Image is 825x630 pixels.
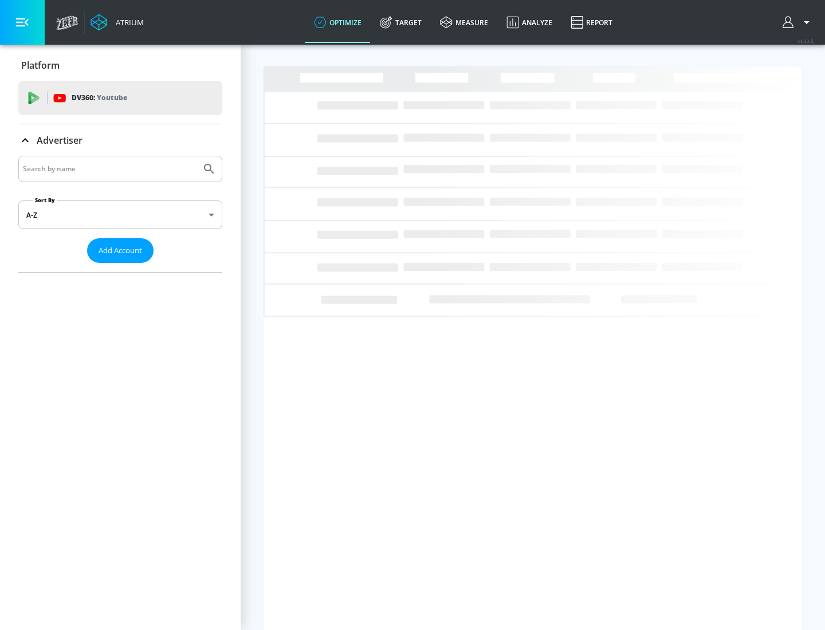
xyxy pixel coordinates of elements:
[561,2,622,43] a: Report
[72,92,127,104] p: DV360:
[111,17,144,27] div: Atrium
[99,244,142,257] span: Add Account
[497,2,561,43] a: Analyze
[91,14,144,31] a: Atrium
[371,2,431,43] a: Target
[18,200,222,229] div: A-Z
[797,38,814,44] span: v 4.33.5
[18,124,222,156] div: Advertiser
[37,134,82,147] p: Advertiser
[21,59,60,72] p: Platform
[431,2,497,43] a: measure
[87,238,154,263] button: Add Account
[18,156,222,272] div: Advertiser
[18,49,222,81] div: Platform
[18,263,222,272] nav: list of Advertiser
[33,196,57,204] label: Sort By
[18,81,222,115] div: DV360: Youtube
[305,2,371,43] a: optimize
[97,92,127,104] p: Youtube
[23,162,197,176] input: Search by name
